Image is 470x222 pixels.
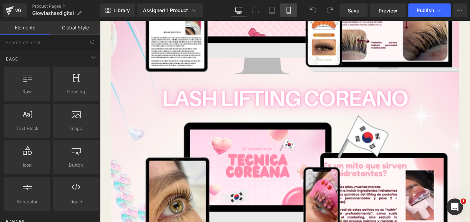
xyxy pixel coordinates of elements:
span: Preview [379,7,397,14]
span: Separator [6,198,48,205]
button: Undo [306,3,320,17]
button: Publish [408,3,451,17]
span: 1 [461,198,466,204]
button: More [453,3,467,17]
span: Icon [6,161,48,169]
span: Base [5,56,19,62]
span: Button [55,161,97,169]
span: Text Block [6,125,48,132]
div: v6 [14,6,22,15]
a: New Library [100,3,135,17]
span: Row [6,88,48,95]
a: v6 [3,3,27,17]
span: Glowlashesdigital [32,10,74,16]
a: Product Pages [32,3,100,9]
a: Global Style [50,21,100,35]
span: Heading [55,88,97,95]
a: Tablet [264,3,280,17]
a: Desktop [231,3,247,17]
a: Preview [370,3,406,17]
a: Mobile [280,3,297,17]
span: Save [348,7,359,14]
div: Assigned 1 Product [143,7,198,14]
span: Library [114,7,130,13]
span: Image [55,125,97,132]
iframe: Intercom live chat [446,198,463,215]
button: Redo [323,3,337,17]
a: Laptop [247,3,264,17]
span: Publish [417,8,434,13]
span: Liquid [55,198,97,205]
